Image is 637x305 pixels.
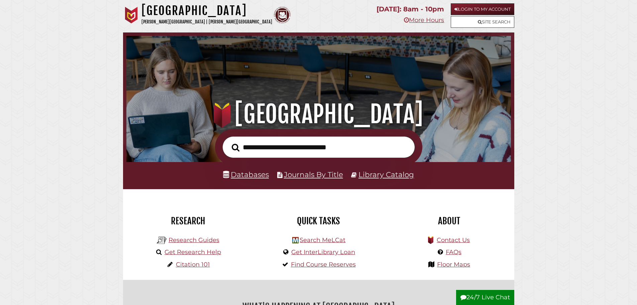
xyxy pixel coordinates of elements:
a: Citation 101 [176,261,210,268]
img: Hekman Library Logo [157,235,167,245]
a: Search MeLCat [300,236,345,244]
a: Research Guides [169,236,219,244]
p: [DATE]: 8am - 10pm [377,3,444,15]
a: Site Search [451,16,514,28]
a: FAQs [446,248,461,256]
h2: Quick Tasks [258,215,379,227]
a: Contact Us [437,236,470,244]
img: Hekman Library Logo [292,237,299,243]
a: Floor Maps [437,261,470,268]
h2: About [389,215,509,227]
a: Databases [223,170,269,179]
a: Login to My Account [451,3,514,15]
h2: Research [128,215,248,227]
h1: [GEOGRAPHIC_DATA] [141,3,272,18]
a: Get Research Help [165,248,221,256]
a: Library Catalog [358,170,414,179]
a: More Hours [404,16,444,24]
img: Calvin Theological Seminary [274,7,291,23]
img: Calvin University [123,7,140,23]
h1: [GEOGRAPHIC_DATA] [136,99,501,129]
i: Search [232,143,239,152]
p: [PERSON_NAME][GEOGRAPHIC_DATA] | [PERSON_NAME][GEOGRAPHIC_DATA] [141,18,272,26]
a: Journals By Title [284,170,343,179]
a: Find Course Reserves [291,261,356,268]
a: Get InterLibrary Loan [291,248,355,256]
button: Search [228,142,243,154]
